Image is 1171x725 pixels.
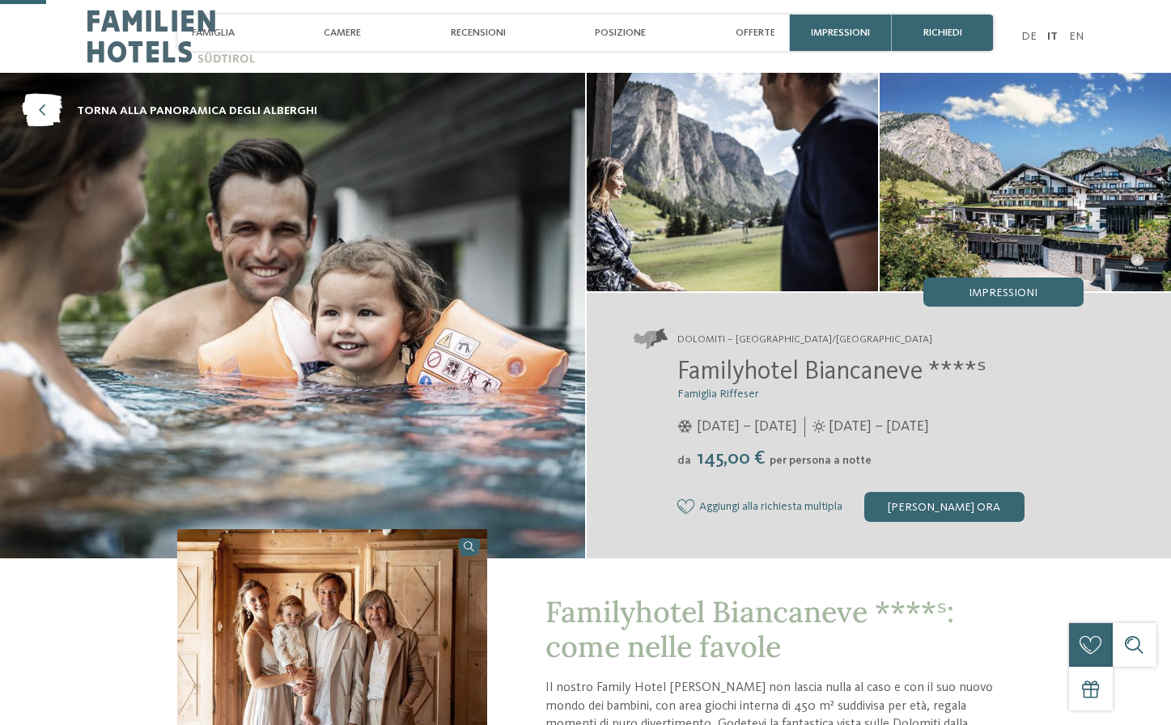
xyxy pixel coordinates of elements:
[693,449,768,468] span: 145,00 €
[1021,31,1037,42] a: DE
[1069,31,1084,42] a: EN
[677,420,693,433] i: Orari d'apertura inverno
[677,359,986,385] span: Familyhotel Biancaneve ****ˢ
[880,73,1171,291] img: Il nostro family hotel a Selva: una vacanza da favola
[22,95,317,128] a: torna alla panoramica degli alberghi
[77,103,317,119] span: torna alla panoramica degli alberghi
[699,501,842,514] span: Aggiungi alla richiesta multipla
[587,73,878,291] img: Il nostro family hotel a Selva: una vacanza da favola
[1047,31,1058,42] a: IT
[677,388,759,400] span: Famiglia Riffeser
[770,455,872,466] span: per persona a notte
[545,593,954,665] span: Familyhotel Biancaneve ****ˢ: come nelle favole
[812,420,825,433] i: Orari d'apertura estate
[677,455,691,466] span: da
[697,417,797,437] span: [DATE] – [DATE]
[677,333,932,347] span: Dolomiti – [GEOGRAPHIC_DATA]/[GEOGRAPHIC_DATA]
[864,492,1025,521] div: [PERSON_NAME] ora
[969,287,1037,299] span: Impressioni
[829,417,929,437] span: [DATE] – [DATE]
